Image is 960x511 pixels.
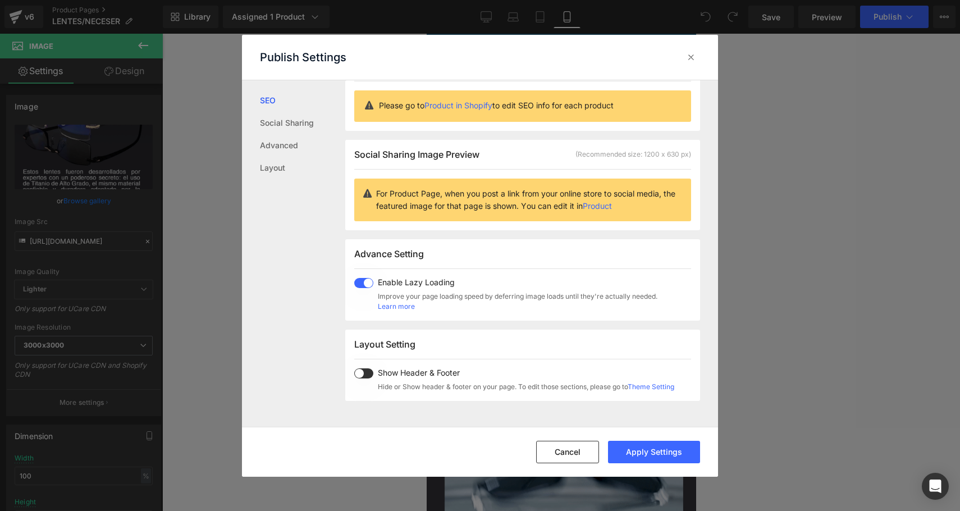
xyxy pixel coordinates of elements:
a: Social Sharing [260,112,345,134]
span: Social Sharing Image Preview [354,149,479,160]
a: Advanced [260,134,345,157]
div: Open Intercom Messenger [922,473,949,500]
span: Advance Setting [354,248,424,259]
span: Layout Setting [354,339,415,350]
a: SEO [260,89,345,112]
p: Please go to to edit SEO info for each product [379,99,682,112]
span: Show Header & Footer [378,368,674,377]
p: ENVÍO GRATIS A TODO [GEOGRAPHIC_DATA]🇵🇪 [241,7,450,16]
div: (Recommended size: 1200 x 630 px) [575,149,691,159]
a: Theme Setting [628,382,674,391]
span: Improve your page loading speed by deferring image loads until they're actually needed. [378,291,657,302]
p: Publish Settings [260,51,346,64]
span: Hide or Show header & footer on your page. To edit those sections, please go to [378,382,674,392]
a: Layout [260,157,345,179]
span: Enable Lazy Loading [378,278,657,287]
a: Product [583,201,612,211]
p: For Product Page, when you post a link from your online store to social media, the featured image... [376,188,682,212]
button: Cancel [536,441,599,463]
a: Learn more [378,302,415,312]
a: Product in Shopify [424,101,492,110]
button: Apply Settings [608,441,700,463]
